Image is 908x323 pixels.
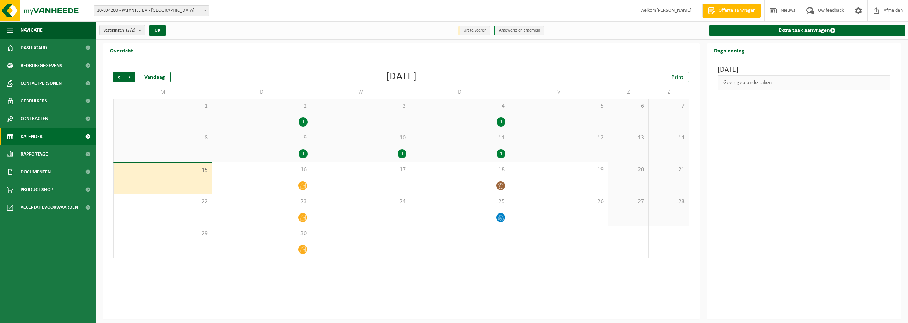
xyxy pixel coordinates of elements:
span: 5 [513,102,604,110]
h2: Overzicht [103,43,140,57]
span: 2 [216,102,308,110]
span: 12 [513,134,604,142]
a: Offerte aanvragen [702,4,761,18]
span: 30 [216,230,308,238]
span: Bedrijfsgegevens [21,57,62,74]
span: Print [671,74,683,80]
span: 28 [652,198,685,206]
span: 6 [612,102,645,110]
span: Kalender [21,128,43,145]
span: 22 [117,198,209,206]
td: D [212,86,311,99]
span: 14 [652,134,685,142]
div: 1 [497,117,505,127]
span: 7 [652,102,685,110]
span: 10-894200 - PATYNTJE BV - GENT [94,5,209,16]
span: 11 [414,134,505,142]
td: Z [649,86,689,99]
a: Extra taak aanvragen [709,25,906,36]
span: 15 [117,167,209,174]
span: Gebruikers [21,92,47,110]
div: Geen geplande taken [718,75,891,90]
div: 1 [299,117,308,127]
span: 1 [117,102,209,110]
span: Acceptatievoorwaarden [21,199,78,216]
div: 1 [299,149,308,158]
td: M [113,86,212,99]
li: Afgewerkt en afgemeld [494,26,544,35]
span: 21 [652,166,685,174]
span: Dashboard [21,39,47,57]
button: Vestigingen(2/2) [99,25,145,35]
span: 24 [315,198,406,206]
div: [DATE] [386,72,417,82]
span: 26 [513,198,604,206]
span: Offerte aanvragen [717,7,757,14]
span: 3 [315,102,406,110]
td: V [509,86,608,99]
span: 18 [414,166,505,174]
span: 25 [414,198,505,206]
span: 10-894200 - PATYNTJE BV - GENT [94,6,209,16]
span: 9 [216,134,308,142]
a: Print [666,72,689,82]
span: 20 [612,166,645,174]
span: Documenten [21,163,51,181]
span: Vorige [113,72,124,82]
span: Contracten [21,110,48,128]
span: 10 [315,134,406,142]
span: Rapportage [21,145,48,163]
span: 19 [513,166,604,174]
span: 8 [117,134,209,142]
count: (2/2) [126,28,135,33]
span: Volgende [124,72,135,82]
div: 1 [497,149,505,158]
td: D [410,86,509,99]
span: Product Shop [21,181,53,199]
span: Navigatie [21,21,43,39]
strong: [PERSON_NAME] [656,8,692,13]
span: 16 [216,166,308,174]
div: 1 [398,149,406,158]
li: Uit te voeren [458,26,490,35]
span: 4 [414,102,505,110]
h3: [DATE] [718,65,891,75]
span: Vestigingen [103,25,135,36]
span: 27 [612,198,645,206]
div: Vandaag [139,72,171,82]
td: Z [608,86,649,99]
td: W [311,86,410,99]
button: OK [149,25,166,36]
span: 17 [315,166,406,174]
h2: Dagplanning [707,43,752,57]
span: 29 [117,230,209,238]
span: Contactpersonen [21,74,62,92]
span: 13 [612,134,645,142]
span: 23 [216,198,308,206]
